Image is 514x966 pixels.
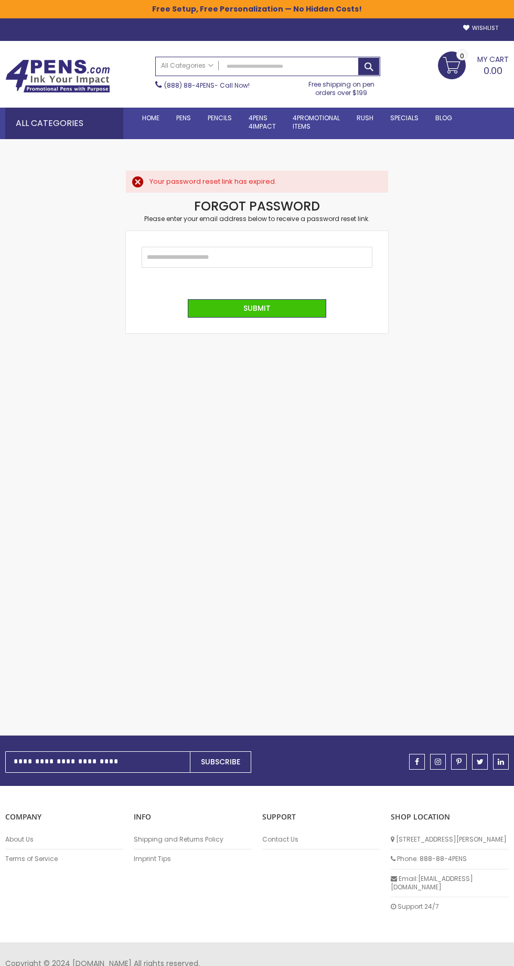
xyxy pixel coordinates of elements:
a: 4PROMOTIONALITEMS [284,108,348,137]
p: SHOP LOCATION [391,812,509,822]
span: linkedin [498,758,504,765]
li: Email: [EMAIL_ADDRESS][DOMAIN_NAME] [391,869,509,897]
span: Subscribe [201,757,240,767]
a: Shipping and Returns Policy [134,835,252,844]
a: About Us [5,835,123,844]
a: Blog [427,108,461,129]
li: Support 24/7 [391,897,509,916]
img: 4Pens Custom Pens and Promotional Products [5,59,110,93]
span: 0 [460,51,464,61]
span: Rush [357,113,373,122]
li: [STREET_ADDRESS][PERSON_NAME] [391,830,509,849]
strong: Forgot Password [194,197,320,215]
a: All Categories [156,57,219,75]
span: Specials [390,113,419,122]
div: Free shipping on pen orders over $199 [303,76,380,97]
div: Your password reset link has expired. [149,177,378,186]
a: Wishlist [463,24,498,32]
span: 4Pens 4impact [249,113,276,131]
div: Please enter your email address below to receive a password reset link. [126,215,388,223]
span: Home [142,113,159,122]
a: Imprint Tips [134,855,252,863]
a: linkedin [493,754,509,770]
span: Pens [176,113,191,122]
p: INFO [134,812,252,822]
a: facebook [409,754,425,770]
a: pinterest [451,754,467,770]
a: Terms of Service [5,855,123,863]
p: Support [262,812,380,822]
span: pinterest [456,758,462,765]
a: Pencils [199,108,240,129]
span: Submit [243,303,271,313]
span: instagram [435,758,441,765]
span: 4PROMOTIONAL ITEMS [293,113,340,131]
a: Pens [168,108,199,129]
a: instagram [430,754,446,770]
span: Pencils [208,113,232,122]
a: Home [134,108,168,129]
p: COMPANY [5,812,123,822]
a: Contact Us [262,835,380,844]
a: (888) 88-4PENS [164,81,215,90]
button: Subscribe [190,751,251,773]
a: 4Pens4impact [240,108,284,137]
button: Submit [188,299,326,318]
span: - Call Now! [164,81,250,90]
a: twitter [472,754,488,770]
span: Blog [435,113,452,122]
a: 0.00 0 [438,51,509,78]
span: twitter [477,758,484,765]
a: Rush [348,108,382,129]
span: All Categories [161,61,213,70]
span: 0.00 [484,64,502,77]
a: Specials [382,108,427,129]
li: Phone: 888-88-4PENS [391,849,509,869]
div: All Categories [5,108,123,139]
span: facebook [415,758,419,765]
